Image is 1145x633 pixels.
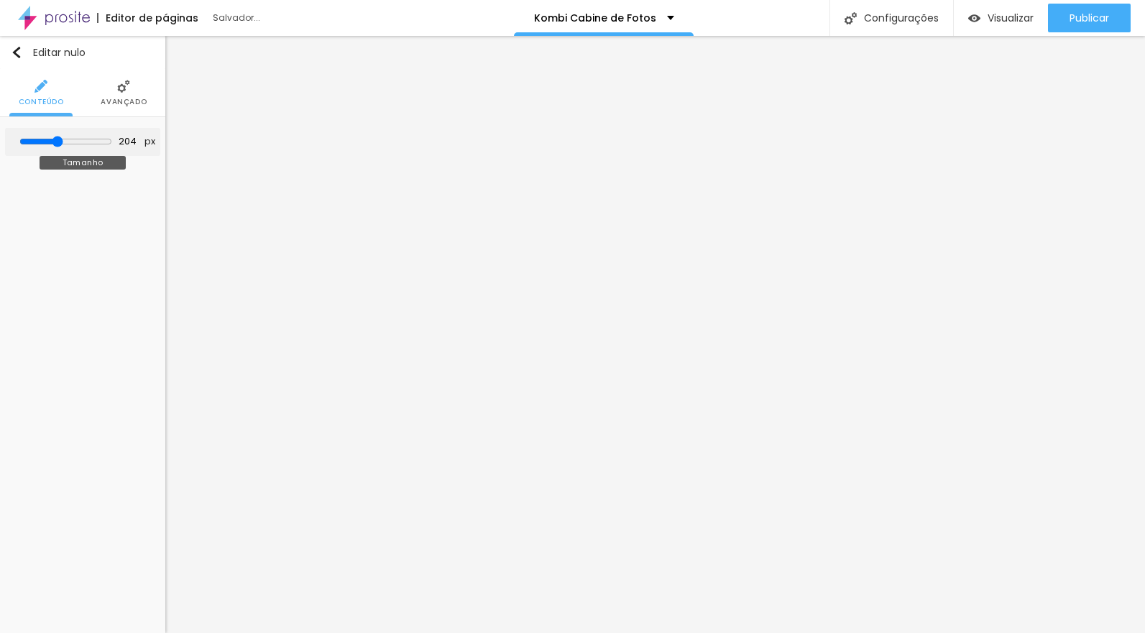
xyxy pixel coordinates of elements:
img: Ícone [845,12,857,24]
button: Visualizar [954,4,1048,32]
font: Editor de páginas [106,11,198,25]
img: Ícone [117,80,130,93]
font: Kombi Cabine de Fotos [534,11,656,25]
button: Publicar [1048,4,1131,32]
font: Publicar [1070,11,1109,25]
font: Visualizar [988,11,1034,25]
img: Ícone [11,47,22,58]
iframe: Editor [165,36,1145,633]
img: view-1.svg [968,12,980,24]
font: Configurações [864,11,939,25]
font: Salvador... [213,11,260,24]
font: Conteúdo [19,96,64,107]
font: px [144,134,155,148]
font: Editar nulo [33,45,86,60]
button: px [140,136,160,148]
font: Avançado [101,96,147,107]
img: Ícone [35,80,47,93]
